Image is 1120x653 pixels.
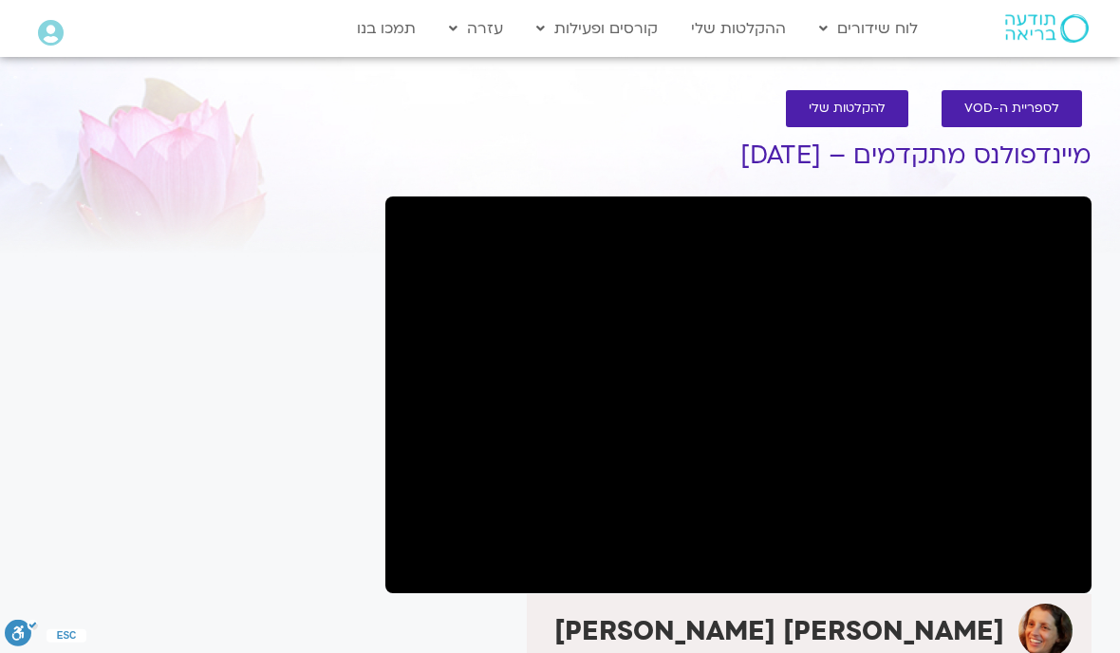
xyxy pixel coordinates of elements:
[1005,14,1089,43] img: תודעה בריאה
[385,141,1092,170] h1: מיינדפולנס מתקדמים – [DATE]
[809,102,886,116] span: להקלטות שלי
[527,10,667,47] a: קורסים ופעילות
[810,10,927,47] a: לוח שידורים
[964,102,1059,116] span: לספריית ה-VOD
[554,613,1004,649] strong: [PERSON_NAME] [PERSON_NAME]
[786,90,908,127] a: להקלטות שלי
[942,90,1082,127] a: לספריית ה-VOD
[681,10,795,47] a: ההקלטות שלי
[347,10,425,47] a: תמכו בנו
[439,10,513,47] a: עזרה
